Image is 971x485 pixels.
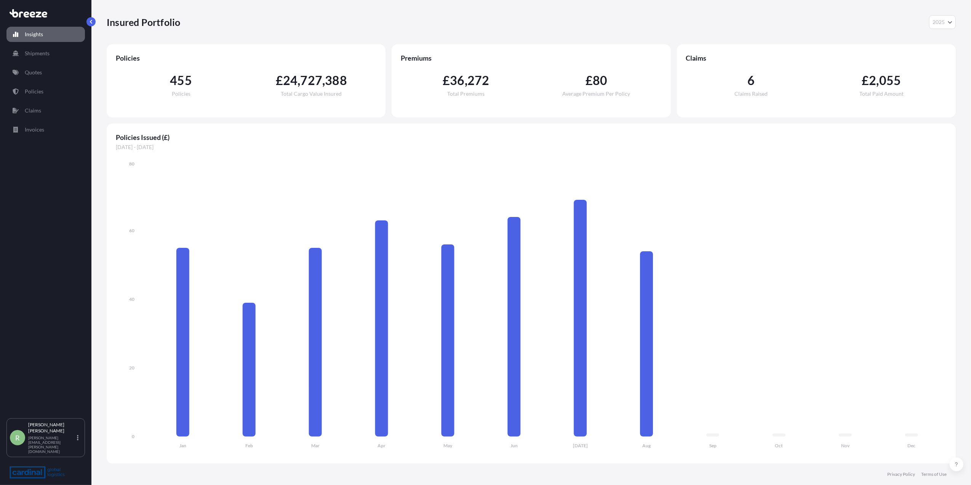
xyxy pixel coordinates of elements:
[300,74,322,87] span: 727
[563,91,630,96] span: Average Premium Per Policy
[869,74,877,87] span: 2
[6,122,85,137] a: Invoices
[841,443,850,449] tspan: Nov
[325,74,347,87] span: 388
[170,74,192,87] span: 455
[6,27,85,42] a: Insights
[593,74,607,87] span: 80
[859,91,904,96] span: Total Paid Amount
[25,50,50,57] p: Shipments
[443,443,453,449] tspan: May
[15,434,20,442] span: R
[447,91,485,96] span: Total Premiums
[116,133,947,142] span: Policies Issued (£)
[443,74,450,87] span: £
[686,53,947,63] span: Claims
[887,471,915,477] a: Privacy Policy
[172,91,190,96] span: Policies
[465,74,467,87] span: ,
[6,84,85,99] a: Policies
[775,443,783,449] tspan: Oct
[6,103,85,118] a: Claims
[933,18,945,26] span: 2025
[322,74,325,87] span: ,
[401,53,661,63] span: Premiums
[862,74,869,87] span: £
[573,443,588,449] tspan: [DATE]
[929,15,956,29] button: Year Selector
[281,91,342,96] span: Total Cargo Value Insured
[25,31,43,38] p: Insights
[642,443,651,449] tspan: Aug
[132,434,134,439] tspan: 0
[276,74,283,87] span: £
[734,91,768,96] span: Claims Raised
[129,228,134,233] tspan: 60
[28,422,75,434] p: [PERSON_NAME] [PERSON_NAME]
[116,53,376,63] span: Policies
[298,74,300,87] span: ,
[10,466,65,479] img: organization-logo
[107,16,180,28] p: Insured Portfolio
[747,74,755,87] span: 6
[116,143,947,151] span: [DATE] - [DATE]
[129,296,134,302] tspan: 40
[283,74,298,87] span: 24
[129,365,134,371] tspan: 20
[129,161,134,167] tspan: 80
[510,443,518,449] tspan: Jun
[28,435,75,454] p: [PERSON_NAME][EMAIL_ADDRESS][PERSON_NAME][DOMAIN_NAME]
[877,74,879,87] span: ,
[6,46,85,61] a: Shipments
[25,126,44,133] p: Invoices
[908,443,916,449] tspan: Dec
[179,443,186,449] tspan: Jan
[879,74,901,87] span: 055
[25,107,41,114] p: Claims
[450,74,464,87] span: 36
[245,443,253,449] tspan: Feb
[25,88,43,95] p: Policies
[921,471,947,477] a: Terms of Use
[709,443,717,449] tspan: Sep
[467,74,489,87] span: 272
[378,443,386,449] tspan: Apr
[25,69,42,76] p: Quotes
[311,443,320,449] tspan: Mar
[6,65,85,80] a: Quotes
[585,74,593,87] span: £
